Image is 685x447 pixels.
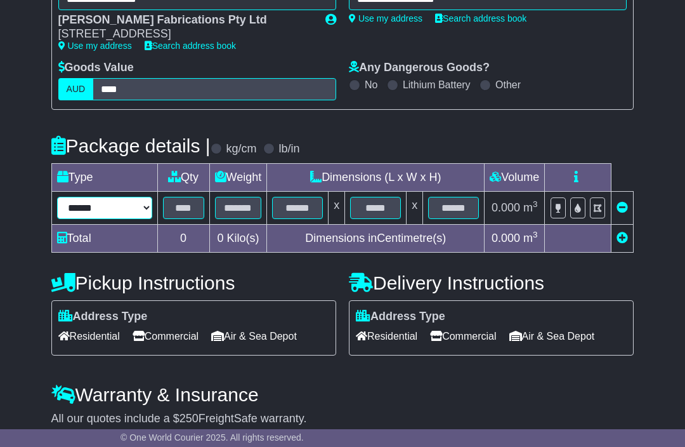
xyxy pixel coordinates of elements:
[209,224,267,252] td: Kilo(s)
[157,224,209,252] td: 0
[217,232,223,244] span: 0
[267,224,485,252] td: Dimensions in Centimetre(s)
[51,163,157,191] td: Type
[267,163,485,191] td: Dimensions (L x W x H)
[435,13,526,23] a: Search address book
[58,78,94,100] label: AUD
[121,432,304,443] span: © One World Courier 2025. All rights reserved.
[51,412,634,426] div: All our quotes include a $ FreightSafe warranty.
[349,13,422,23] a: Use my address
[179,412,199,425] span: 250
[533,230,538,239] sup: 3
[211,326,297,346] span: Air & Sea Depot
[492,201,520,214] span: 0.000
[58,13,313,27] div: [PERSON_NAME] Fabrications Pty Ltd
[495,79,521,91] label: Other
[279,142,300,156] label: lb/in
[523,232,538,244] span: m
[145,41,236,51] a: Search address book
[157,163,209,191] td: Qty
[523,201,538,214] span: m
[58,310,148,324] label: Address Type
[58,41,132,51] a: Use my address
[616,232,628,244] a: Add new item
[356,310,445,324] label: Address Type
[51,272,336,293] h4: Pickup Instructions
[356,326,417,346] span: Residential
[485,163,545,191] td: Volume
[533,199,538,209] sup: 3
[209,163,267,191] td: Weight
[58,326,120,346] span: Residential
[492,232,520,244] span: 0.000
[365,79,377,91] label: No
[51,224,157,252] td: Total
[51,384,634,405] h4: Warranty & Insurance
[509,326,595,346] span: Air & Sea Depot
[58,61,134,75] label: Goods Value
[349,272,634,293] h4: Delivery Instructions
[329,191,345,224] td: x
[133,326,199,346] span: Commercial
[430,326,496,346] span: Commercial
[616,201,628,214] a: Remove this item
[403,79,471,91] label: Lithium Battery
[349,61,490,75] label: Any Dangerous Goods?
[407,191,423,224] td: x
[226,142,257,156] label: kg/cm
[51,135,211,156] h4: Package details |
[58,27,313,41] div: [STREET_ADDRESS]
